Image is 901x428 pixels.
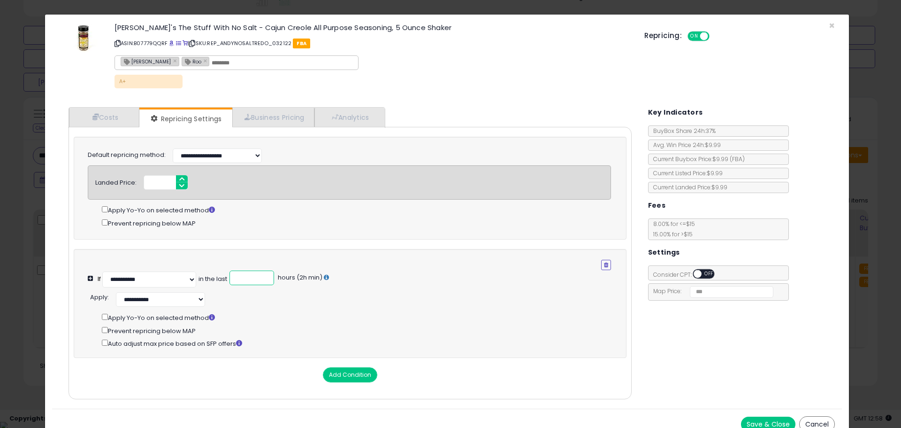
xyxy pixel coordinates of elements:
[276,273,322,282] span: hours (2h min)
[604,262,608,268] i: Remove Condition
[730,155,745,163] span: ( FBA )
[232,108,314,127] a: Business Pricing
[708,32,723,40] span: OFF
[102,312,621,323] div: Apply Yo-Yo on selected method
[649,155,745,163] span: Current Buybox Price:
[90,290,109,302] div: :
[314,108,384,127] a: Analytics
[649,271,727,279] span: Consider CPT:
[649,230,693,238] span: 15.00 % for > $15
[173,56,179,65] a: ×
[649,169,723,177] span: Current Listed Price: $9.99
[702,270,717,278] span: OFF
[649,141,721,149] span: Avg. Win Price 24h: $9.99
[648,107,703,118] h5: Key Indicators
[649,183,727,191] span: Current Landed Price: $9.99
[121,57,171,65] span: [PERSON_NAME]
[69,24,98,52] img: 41WbQzlLrNL._SL60_.jpg
[169,39,174,47] a: BuyBox page
[102,338,621,349] div: Auto adjust max price based on SFP offers
[115,36,630,51] p: ASIN: B07779QQRF | SKU: REP_ANDYNOSALTREDO_032122
[323,367,377,382] button: Add Condition
[688,32,700,40] span: ON
[648,200,666,211] h5: Fees
[293,39,310,48] span: FBA
[829,19,835,32] span: ×
[102,204,611,215] div: Apply Yo-Yo on selected method
[649,127,716,135] span: BuyBox Share 24h: 37%
[649,220,695,238] span: 8.00 % for <= $15
[139,109,231,128] a: Repricing Settings
[102,325,621,336] div: Prevent repricing below MAP
[204,56,209,65] a: ×
[90,293,107,302] span: Apply
[199,275,227,284] div: in the last
[95,175,137,187] div: Landed Price:
[115,24,630,31] h3: [PERSON_NAME]'s The Stuff With No Salt - Cajun Creole All Purpose Seasoning, 5 Ounce Shaker
[648,247,680,258] h5: Settings
[649,287,774,295] span: Map Price:
[182,57,201,65] span: Roo
[712,155,745,163] span: $9.99
[88,151,166,160] label: Default repricing method:
[644,32,682,39] h5: Repricing:
[183,39,188,47] a: Your listing only
[115,75,183,88] p: A+
[102,218,611,228] div: Prevent repricing below MAP
[176,39,181,47] a: All offer listings
[69,108,139,127] a: Costs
